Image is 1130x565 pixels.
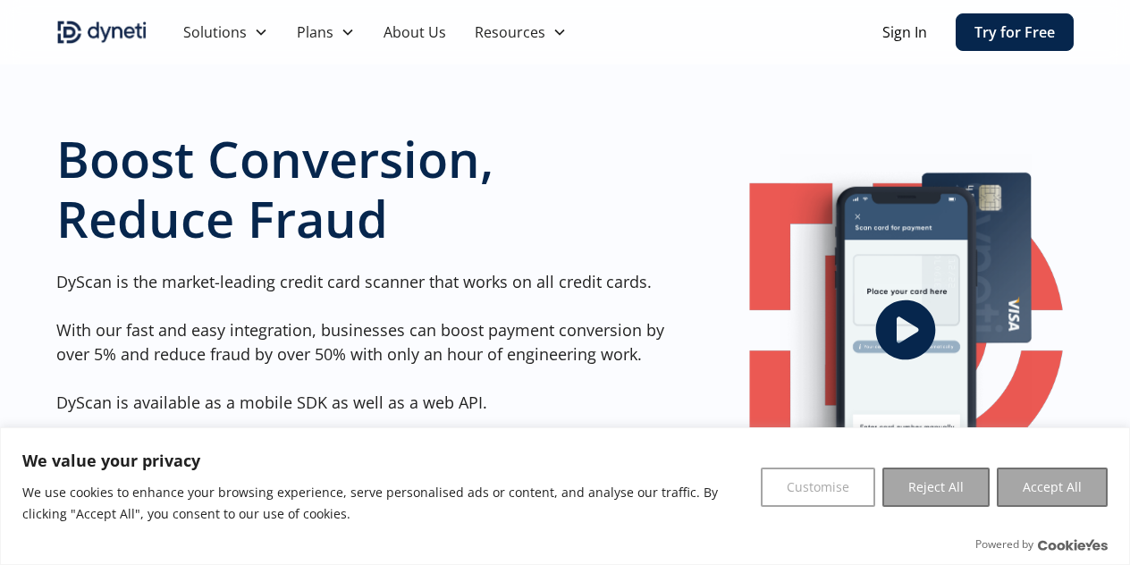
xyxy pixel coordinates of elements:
button: Accept All [997,468,1108,507]
button: Customise [761,468,875,507]
div: Plans [282,14,369,50]
a: Try for Free [956,13,1074,51]
div: Solutions [169,14,282,50]
a: home [56,18,148,46]
p: We use cookies to enhance your browsing experience, serve personalised ads or content, and analys... [22,482,747,525]
div: Powered by [975,535,1108,553]
div: Solutions [183,21,247,43]
div: Resources [475,21,545,43]
a: Sign In [882,21,927,43]
button: Reject All [882,468,990,507]
div: Plans [297,21,333,43]
a: open lightbox [738,154,1074,506]
h1: Boost Conversion, Reduce Fraud [56,129,667,249]
p: We value your privacy [22,450,747,471]
img: Image of a mobile Dyneti UI scanning a credit card [780,154,1032,506]
p: DyScan is the market-leading credit card scanner that works on all credit cards. With our fast an... [56,270,667,415]
img: Dyneti indigo logo [56,18,148,46]
a: Visit CookieYes website [1038,539,1108,551]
